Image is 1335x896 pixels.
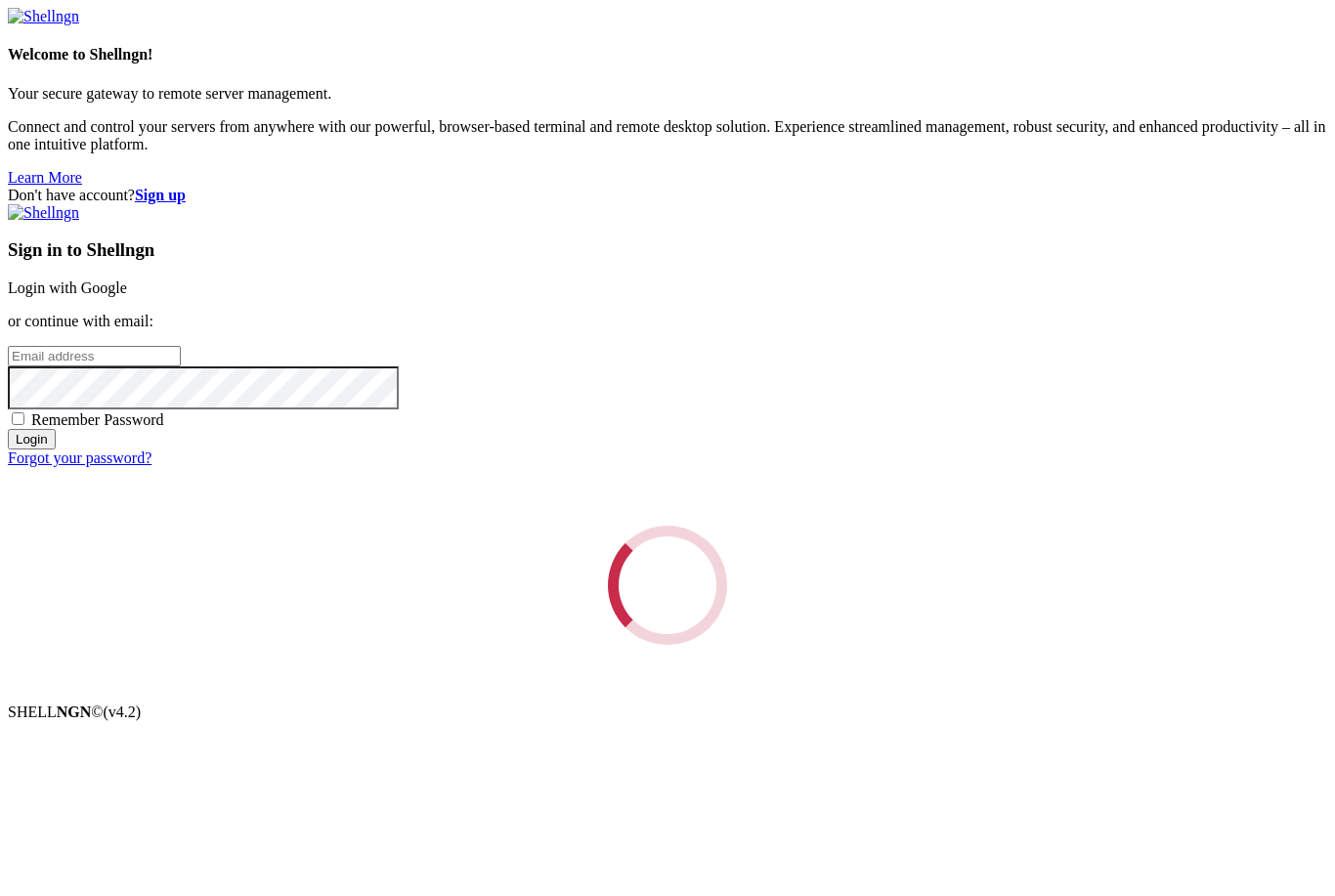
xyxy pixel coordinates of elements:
a: Learn More [8,169,82,186]
h4: Welcome to Shellngn! [8,46,1327,64]
input: Login [8,429,56,449]
b: NGN [57,704,92,720]
p: Your secure gateway to remote server management. [8,85,1327,103]
p: Connect and control your servers from anywhere with our powerful, browser-based terminal and remo... [8,118,1327,153]
a: Sign up [135,187,186,203]
a: Login with Google [8,279,127,296]
div: Don't have account? [8,187,1327,204]
img: Shellngn [8,8,79,25]
span: 4.2.0 [104,704,142,720]
span: Remember Password [31,411,164,428]
span: SHELL © [8,704,141,720]
h3: Sign in to Shellngn [8,239,1327,261]
div: Loading... [587,505,748,665]
p: or continue with email: [8,313,1327,330]
a: Forgot your password? [8,449,151,466]
img: Shellngn [8,204,79,222]
input: Remember Password [12,412,24,425]
input: Email address [8,346,181,366]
